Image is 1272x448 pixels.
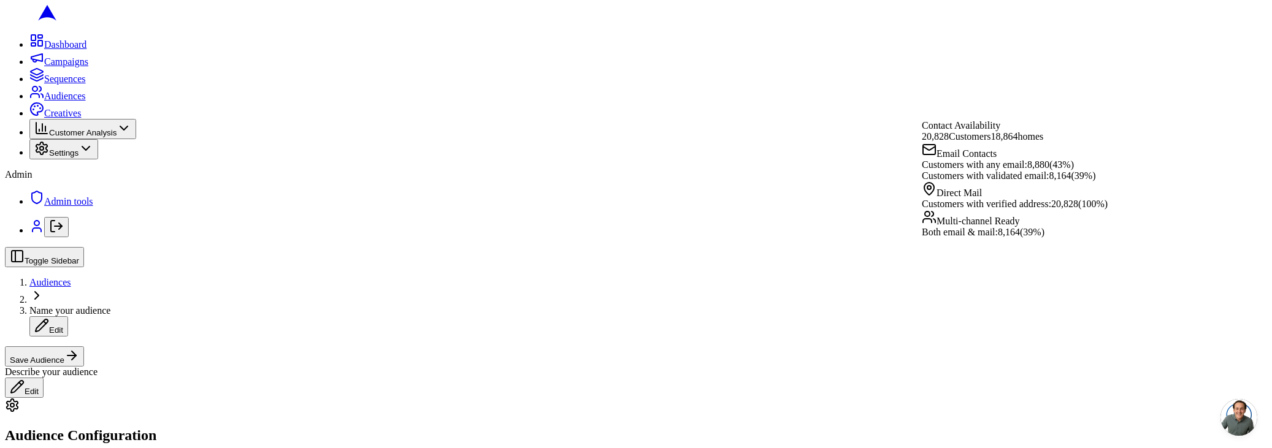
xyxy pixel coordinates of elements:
span: Settings [49,148,79,158]
span: Describe your audience [5,366,98,377]
a: Audiences [29,91,86,101]
button: Customer Analysis [29,119,136,139]
button: Save Audience [5,346,84,366]
span: Campaigns [44,56,88,67]
span: Admin tools [44,196,93,207]
a: Sequences [29,74,86,84]
span: Edit [25,387,39,396]
span: Customers with verified address: [922,199,1051,209]
a: Campaigns [29,56,88,67]
button: Toggle Sidebar [5,247,84,267]
span: Edit [49,325,63,335]
span: Dashboard [44,39,86,50]
span: 8,164 ( 39 %) [1049,170,1096,181]
span: Multi-channel Ready [937,216,1020,226]
span: 20,828 ( 100 %) [1051,199,1108,209]
span: Name your audience [29,305,110,316]
span: Creatives [44,108,81,118]
span: 8,880 ( 43 %) [1027,159,1074,170]
nav: breadcrumb [5,277,1267,336]
span: Customers with any email: [922,159,1027,170]
h2: Audience Configuration [5,427,1267,444]
a: Audiences [29,277,71,287]
span: Audiences [44,91,86,101]
span: Customers with validated email: [922,170,1049,181]
span: Sequences [44,74,86,84]
span: Both email & mail: [922,227,998,237]
span: Contact Availability [922,120,1000,131]
button: Settings [29,139,98,159]
span: 18,864 home s [990,131,1043,142]
span: 8,164 ( 39 %) [998,227,1044,237]
a: Creatives [29,108,81,118]
span: 20,828 Customer s [922,131,990,142]
div: Admin [5,169,1267,180]
button: Edit [5,378,44,398]
a: Open chat [1220,399,1257,436]
span: Email Contacts [937,148,997,159]
span: Customer Analysis [49,128,117,137]
a: Dashboard [29,39,86,50]
a: Admin tools [29,196,93,207]
span: Toggle Sidebar [25,256,79,265]
button: Edit [29,316,68,336]
button: Log out [44,217,69,237]
span: Direct Mail [937,188,982,198]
